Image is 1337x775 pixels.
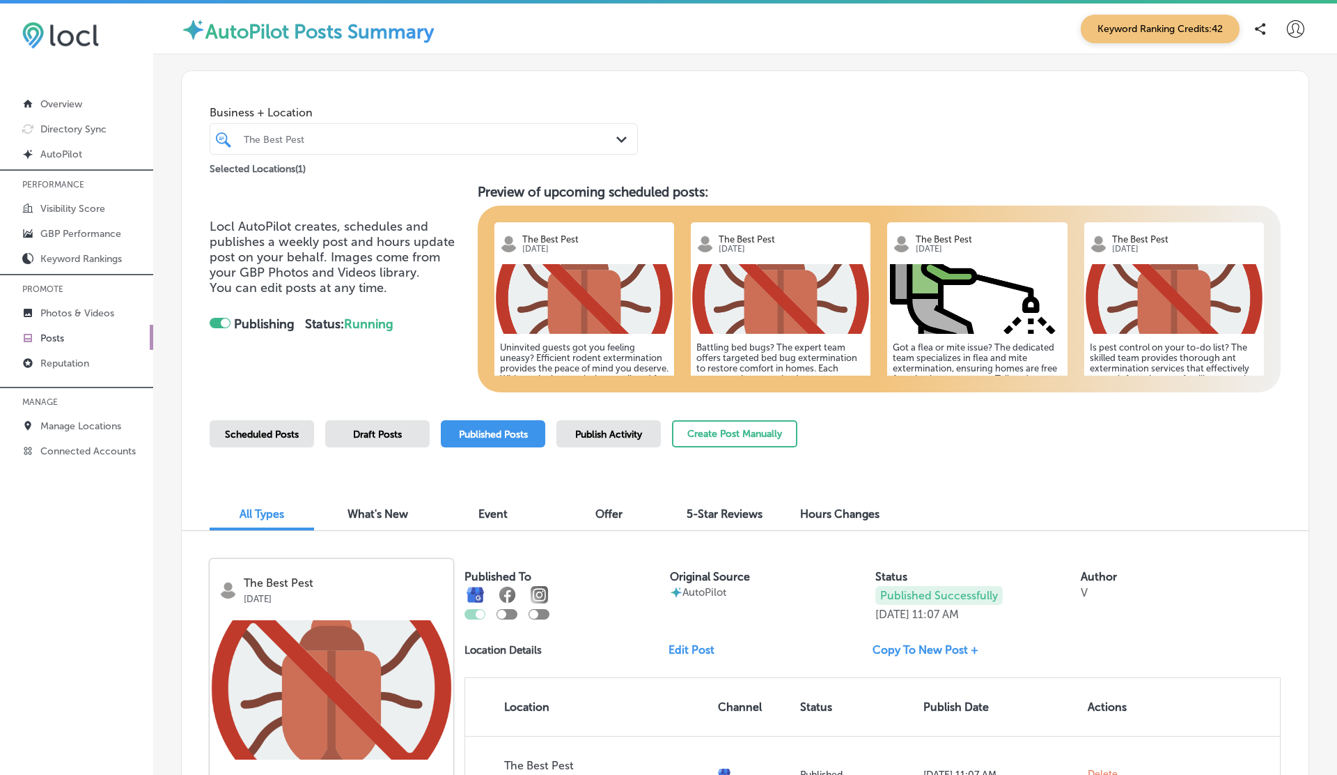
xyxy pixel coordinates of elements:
p: Posts [40,332,64,344]
p: [DATE] [1112,245,1258,254]
th: Location [465,678,712,736]
span: Locl AutoPilot creates, schedules and publishes a weekly post and hours update post on your behal... [210,219,455,280]
p: The Best Pest [916,234,1062,245]
label: AutoPilot Posts Summary [205,20,434,43]
p: Keyword Rankings [40,253,122,265]
span: Offer [595,507,623,521]
span: Publish Activity [575,429,642,440]
p: Photos & Videos [40,307,114,319]
span: Published Posts [459,429,528,440]
button: Create Post Manually [672,420,797,447]
span: You can edit posts at any time. [210,280,387,296]
span: Hours Changes [800,507,879,521]
th: Publish Date [918,678,1082,736]
span: All Types [240,507,284,521]
img: 4fc1a2f2-c246-41d2-b89c-91d09c651646insecticide.png [887,264,1067,334]
p: Location Details [464,644,542,657]
h5: Is pest control on your to-do list? The skilled team provides thorough ant extermination services... [1090,342,1258,457]
p: The Best Pest [719,234,865,245]
p: AutoPilot [682,586,726,599]
p: The Best Pest [244,577,444,590]
img: 6efc1275baa40be7c98c3b36c6bfde44.png [22,22,99,49]
div: The Best Pest [244,133,618,145]
p: The Best Pest [522,234,668,245]
strong: Publishing [234,316,295,332]
label: Author [1081,570,1117,583]
label: Published To [464,570,531,583]
p: Selected Locations ( 1 ) [210,158,306,175]
a: Copy To New Post + [873,643,990,657]
p: Overview [40,98,82,110]
p: Connected Accounts [40,445,136,457]
p: Visibility Score [40,203,105,215]
p: The Best Pest [504,759,707,772]
p: The Best Pest [1112,234,1258,245]
p: AutoPilot [40,148,82,160]
th: Actions [1082,678,1148,736]
th: Channel [712,678,795,736]
img: logo [219,581,237,599]
p: [DATE] [522,245,668,254]
label: Status [875,570,907,583]
span: Business + Location [210,106,638,119]
img: logo [893,235,910,252]
img: d3f96c94-9ecd-4035-b297-9bc3a18493e1sign.png [1084,264,1264,334]
label: Original Source [670,570,750,583]
img: d3f96c94-9ecd-4035-b297-9bc3a18493e1sign.png [691,264,870,334]
img: d3f96c94-9ecd-4035-b297-9bc3a18493e1sign.png [210,620,453,760]
p: [DATE] [244,590,444,604]
img: autopilot-icon [670,586,682,599]
h5: Battling bed bugs? The expert team offers targeted bed bug extermination to restore comfort in ho... [696,342,865,447]
p: V [1081,586,1088,599]
a: Edit Post [668,643,726,657]
h3: Preview of upcoming scheduled posts: [478,184,1281,200]
img: autopilot-icon [181,17,205,42]
p: Published Successfully [875,586,1003,605]
h5: Got a flea or mite issue? The dedicated team specializes in flea and mite extermination, ensuring... [893,342,1061,457]
span: 5-Star Reviews [687,507,763,521]
span: Event [478,507,508,521]
th: Status [795,678,918,736]
p: [DATE] [875,608,909,621]
p: [DATE] [719,245,865,254]
p: Directory Sync [40,123,107,135]
img: d3f96c94-9ecd-4035-b297-9bc3a18493e1sign.png [494,264,674,334]
span: Keyword Ranking Credits: 42 [1081,15,1240,43]
p: Manage Locations [40,420,121,432]
span: Running [344,316,393,332]
img: logo [500,235,517,252]
img: logo [696,235,714,252]
span: What's New [347,507,408,521]
strong: Status: [305,316,393,332]
p: 11:07 AM [912,608,959,621]
p: Reputation [40,358,89,369]
h5: Uninvited guests got you feeling uneasy? Efficient rodent extermination provides the peace of min... [500,342,668,457]
span: Draft Posts [353,429,402,440]
span: Scheduled Posts [225,429,299,440]
p: GBP Performance [40,228,121,240]
p: [DATE] [916,245,1062,254]
img: logo [1090,235,1107,252]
